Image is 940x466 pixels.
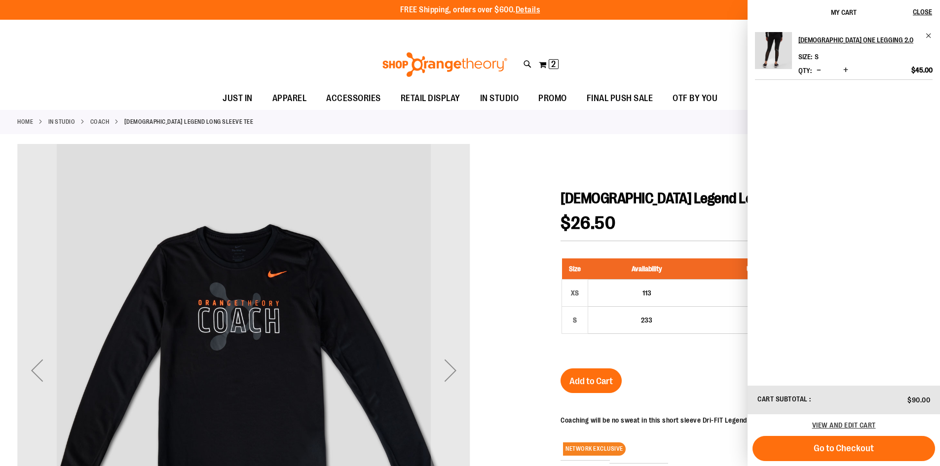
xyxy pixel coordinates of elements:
[516,5,540,14] a: Details
[925,32,933,39] a: Remove item
[641,316,652,324] span: 233
[814,443,874,454] span: Go to Checkout
[124,117,254,126] strong: [DEMOGRAPHIC_DATA] Legend Long Sleeve Tee
[710,288,810,298] div: $26.50
[391,87,470,110] a: RETAIL DISPLAY
[316,87,391,110] a: ACCESSORIES
[561,368,622,393] button: Add to Cart
[587,87,653,109] span: FINAL PUSH SALE
[561,190,831,207] span: [DEMOGRAPHIC_DATA] Legend Long Sleeve Tee
[562,258,588,280] th: Size
[563,442,626,456] span: NETWORK EXCLUSIVE
[567,313,582,327] div: S
[551,59,556,69] span: 2
[561,415,919,425] div: Coaching will be no sweat in this short sleeve Dri-FIT Legend tee keeping you cool and comfortabl...
[705,258,815,280] th: Unit Price
[812,421,876,429] a: View and edit cart
[663,87,727,110] a: OTF BY YOU
[911,66,933,74] span: $45.00
[755,32,792,75] a: Ladies One Legging 2.0
[831,8,857,16] span: My Cart
[588,258,706,280] th: Availability
[400,4,540,16] p: FREE Shipping, orders over $600.
[913,8,932,16] span: Close
[755,32,792,69] img: Ladies One Legging 2.0
[642,289,651,297] span: 113
[814,66,824,75] button: Decrease product quantity
[815,53,819,61] span: S
[798,53,812,61] dt: Size
[561,213,615,233] span: $26.50
[470,87,529,109] a: IN STUDIO
[798,32,919,48] h2: [DEMOGRAPHIC_DATA] One Legging 2.0
[263,87,317,110] a: APPAREL
[401,87,460,109] span: RETAIL DISPLAY
[90,117,110,126] a: Coach
[755,32,933,80] li: Product
[757,395,808,403] span: Cart Subtotal
[381,52,509,77] img: Shop Orangetheory
[752,436,935,461] button: Go to Checkout
[213,87,263,110] a: JUST IN
[272,87,307,109] span: APPAREL
[223,87,253,109] span: JUST IN
[798,32,933,48] a: [DEMOGRAPHIC_DATA] One Legging 2.0
[798,67,812,74] label: Qty
[710,315,810,325] div: $26.50
[577,87,663,110] a: FINAL PUSH SALE
[841,66,851,75] button: Increase product quantity
[48,117,75,126] a: IN STUDIO
[538,87,567,109] span: PROMO
[567,286,582,300] div: XS
[17,117,33,126] a: Home
[528,87,577,110] a: PROMO
[326,87,381,109] span: ACCESSORIES
[907,396,930,404] span: $90.00
[480,87,519,109] span: IN STUDIO
[569,376,613,387] span: Add to Cart
[673,87,717,109] span: OTF BY YOU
